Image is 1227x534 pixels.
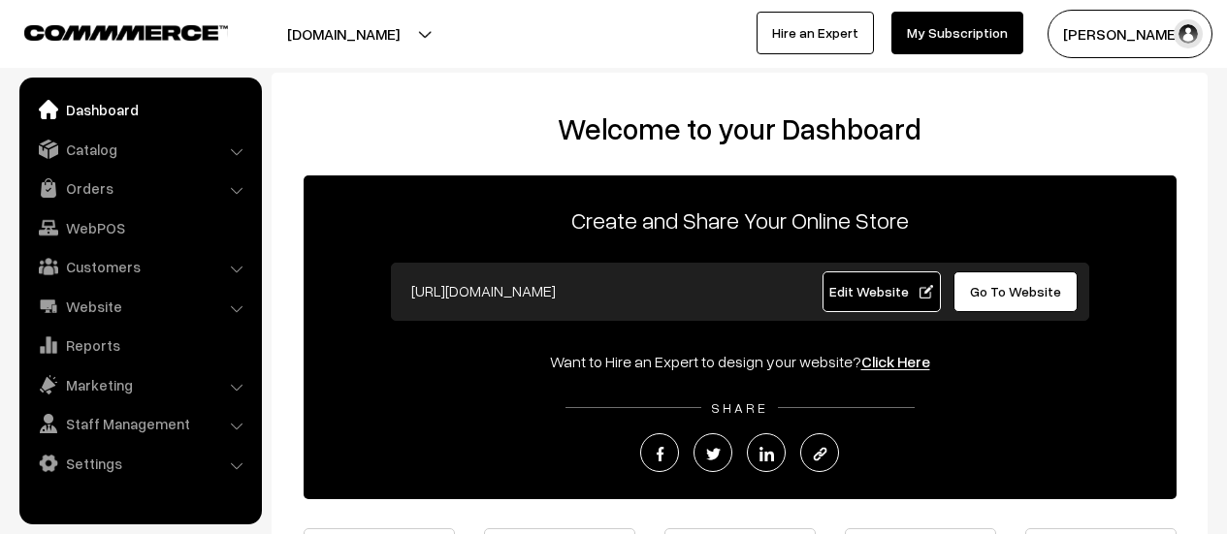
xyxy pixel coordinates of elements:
[24,210,255,245] a: WebPOS
[970,283,1061,299] span: Go To Website
[24,406,255,441] a: Staff Management
[24,289,255,324] a: Website
[304,203,1177,237] p: Create and Share Your Online Store
[823,271,941,312] a: Edit Website
[24,92,255,127] a: Dashboard
[861,352,930,371] a: Click Here
[24,249,255,284] a: Customers
[304,350,1177,373] div: Want to Hire an Expert to design your website?
[24,367,255,402] a: Marketing
[953,271,1079,312] a: Go To Website
[24,446,255,481] a: Settings
[829,283,933,299] span: Edit Website
[701,399,778,416] span: SHARE
[24,328,255,362] a: Reports
[1048,10,1212,58] button: [PERSON_NAME]
[24,19,194,43] a: COMMMERCE
[891,12,1023,54] a: My Subscription
[24,132,255,167] a: Catalog
[219,10,468,58] button: [DOMAIN_NAME]
[1174,19,1203,48] img: user
[24,171,255,205] a: Orders
[757,12,874,54] a: Hire an Expert
[291,111,1188,146] h2: Welcome to your Dashboard
[24,25,228,40] img: COMMMERCE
